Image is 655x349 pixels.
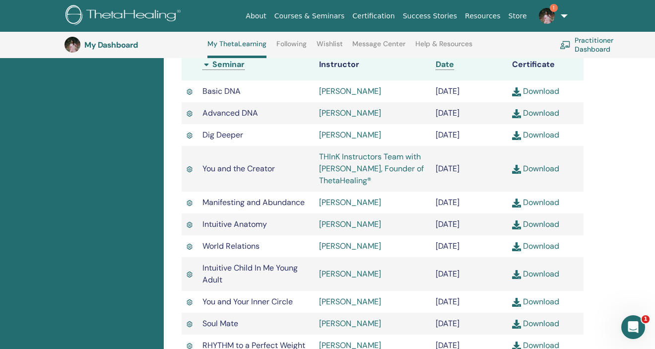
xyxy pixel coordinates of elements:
a: Download [512,197,559,208]
a: Download [512,269,559,279]
a: [PERSON_NAME] [319,197,381,208]
td: [DATE] [431,80,507,102]
a: Download [512,130,559,140]
a: Courses & Seminars [270,7,349,25]
img: download.svg [512,199,521,208]
a: [PERSON_NAME] [319,269,381,279]
img: Active Certificate [187,199,193,208]
a: Practitioner Dashboard [560,34,644,56]
img: Active Certificate [187,131,193,140]
img: download.svg [512,131,521,140]
td: [DATE] [431,213,507,235]
td: [DATE] [431,257,507,291]
img: Active Certificate [187,270,193,279]
a: Store [505,7,531,25]
a: Download [512,163,559,174]
a: [PERSON_NAME] [319,241,381,251]
a: Download [512,241,559,251]
a: Date [436,59,454,70]
span: World Relations [202,241,260,251]
a: Message Center [352,40,405,56]
h3: My Dashboard [84,40,184,50]
img: Active Certificate [187,109,193,118]
img: Active Certificate [187,87,193,96]
a: [PERSON_NAME] [319,130,381,140]
img: Active Certificate [187,220,193,229]
img: chalkboard-teacher.svg [560,41,571,49]
span: You and Your Inner Circle [202,296,293,307]
a: Download [512,86,559,96]
a: About [242,7,270,25]
span: You and the Creator [202,163,275,174]
span: Intuitive Child In Me Young Adult [202,263,298,285]
img: logo.png [65,5,184,27]
span: Soul Mate [202,318,238,329]
th: Certificate [507,49,584,80]
td: [DATE] [431,291,507,313]
a: [PERSON_NAME] [319,219,381,229]
img: download.svg [512,165,521,174]
img: download.svg [512,242,521,251]
td: [DATE] [431,102,507,124]
td: [DATE] [431,146,507,192]
a: My ThetaLearning [207,40,266,58]
span: Date [436,59,454,70]
a: Download [512,108,559,118]
a: Following [276,40,307,56]
td: [DATE] [431,235,507,257]
th: Instructor [314,49,431,80]
img: download.svg [512,298,521,307]
img: download.svg [512,320,521,329]
img: Active Certificate [187,320,193,329]
img: default.jpg [539,8,555,24]
td: [DATE] [431,124,507,146]
iframe: Intercom live chat [621,315,645,339]
a: Download [512,219,559,229]
a: [PERSON_NAME] [319,86,381,96]
span: Manifesting and Abundance [202,197,305,208]
a: Wishlist [317,40,343,56]
img: download.svg [512,270,521,279]
img: download.svg [512,109,521,118]
a: Success Stories [399,7,461,25]
img: Active Certificate [187,298,193,307]
td: [DATE] [431,192,507,213]
a: [PERSON_NAME] [319,318,381,329]
a: THInK Instructors Team with [PERSON_NAME], Founder of ThetaHealing® [319,151,424,186]
span: Advanced DNA [202,108,258,118]
a: Certification [348,7,398,25]
img: Active Certificate [187,165,193,174]
a: Download [512,296,559,307]
img: download.svg [512,87,521,96]
span: 1 [550,4,558,12]
span: Intuitive Anatomy [202,219,267,229]
img: Active Certificate [187,242,193,251]
span: 1 [642,315,650,323]
span: Basic DNA [202,86,241,96]
span: Dig Deeper [202,130,243,140]
img: default.jpg [65,37,80,53]
td: [DATE] [431,313,507,335]
a: [PERSON_NAME] [319,108,381,118]
a: [PERSON_NAME] [319,296,381,307]
img: download.svg [512,220,521,229]
a: Resources [461,7,505,25]
a: Download [512,318,559,329]
a: Help & Resources [415,40,472,56]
